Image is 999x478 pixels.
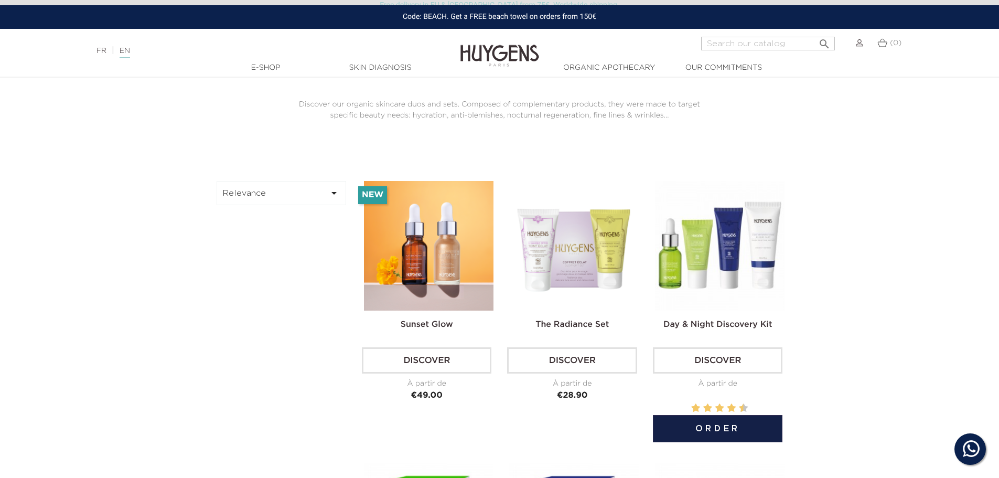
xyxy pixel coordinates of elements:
a: EN [120,47,130,58]
i:  [818,35,831,47]
div: | [91,45,409,57]
span: €28.90 [557,391,587,400]
label: 10 [741,402,746,415]
label: 2 [693,402,699,415]
img: The Radiance Set [509,181,639,311]
a: The Radiance Set [535,321,609,329]
a: Our commitments [671,62,776,73]
a: Skin Diagnosis [328,62,433,73]
label: 7 [725,402,727,415]
img: Sunset Glow [364,181,493,311]
div: À partir de [507,378,637,389]
label: 1 [689,402,691,415]
a: Discover [362,347,491,374]
a: Discover [507,347,637,374]
label: 8 [729,402,734,415]
a: Day & Night Discovery Kit [663,321,772,329]
a: FR [96,47,106,55]
a: E-Shop [213,62,318,73]
label: 3 [701,402,703,415]
label: 5 [713,402,715,415]
div: À partir de [653,378,782,389]
a: Organic Apothecary [557,62,662,73]
label: 4 [705,402,711,415]
p: Discover our organic skincare duos and sets. Composed of complementary products, they were made t... [292,99,707,121]
input: Search [701,37,835,50]
li: New [358,186,387,204]
span: €49.00 [411,391,443,400]
label: 6 [717,402,722,415]
button: Relevance [217,181,347,205]
button: Order [653,415,782,442]
div: À partir de [362,378,491,389]
button:  [815,34,834,48]
a: Discover [653,347,782,374]
i:  [328,187,340,199]
span: (0) [890,39,901,47]
label: 9 [737,402,738,415]
a: Sunset Glow [401,321,453,329]
img: Huygens [460,28,539,68]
